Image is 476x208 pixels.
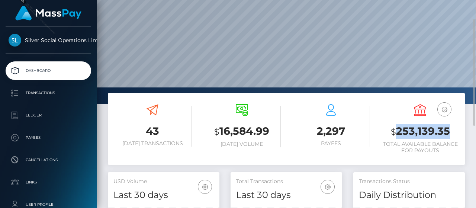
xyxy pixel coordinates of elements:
h5: Total Transactions [236,178,337,185]
p: Transactions [9,87,88,99]
p: Dashboard [9,65,88,76]
span: Silver Social Operations Limited [6,37,91,44]
p: Cancellations [9,154,88,166]
small: $ [391,127,396,137]
h3: 16,584.99 [203,124,281,139]
a: Links [6,173,91,192]
img: Silver Social Operations Limited [9,34,21,47]
h5: Transactions Status [359,178,459,185]
h3: 2,297 [292,124,370,138]
p: Ledger [9,110,88,121]
h3: 43 [113,124,192,138]
h4: Last 30 days [113,189,214,202]
h6: [DATE] Volume [203,141,281,147]
a: Payees [6,128,91,147]
h6: Payees [292,140,370,147]
a: Dashboard [6,61,91,80]
img: MassPay Logo [15,6,81,20]
p: Links [9,177,88,188]
p: Payees [9,132,88,143]
h5: USD Volume [113,178,214,185]
h6: [DATE] Transactions [113,140,192,147]
h3: 253,139.35 [381,124,459,139]
small: $ [214,127,219,137]
a: Cancellations [6,151,91,169]
a: Ledger [6,106,91,125]
h4: Last 30 days [236,189,337,202]
h4: Daily Distribution [359,189,459,202]
a: Transactions [6,84,91,102]
h6: Total Available Balance for Payouts [381,141,459,154]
